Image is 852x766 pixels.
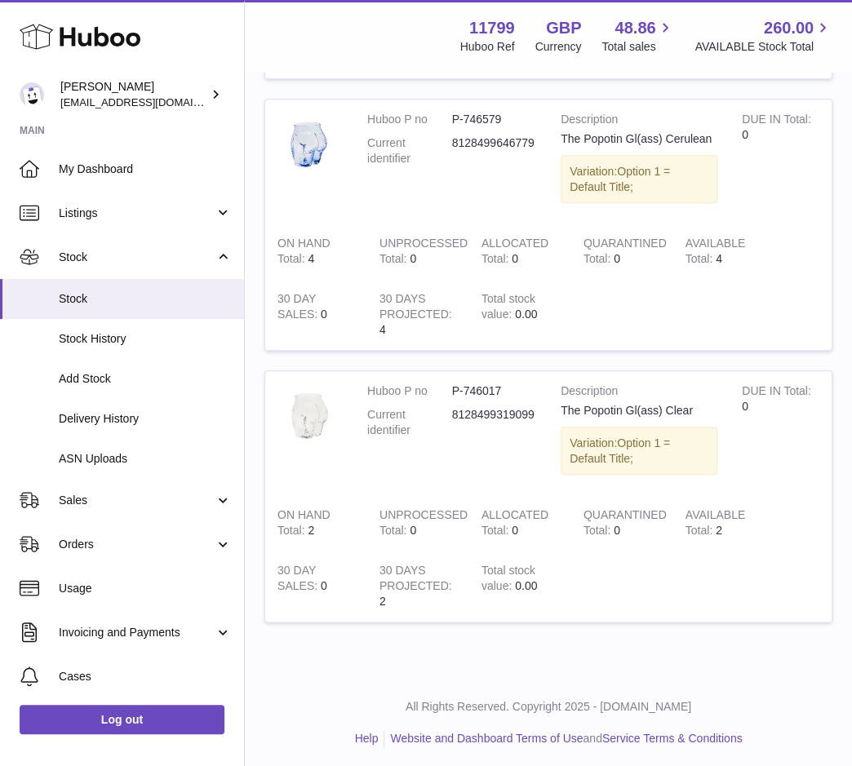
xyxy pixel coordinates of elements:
[60,79,207,110] div: [PERSON_NAME]
[673,224,775,279] td: 4
[469,495,571,551] td: 0
[614,252,620,265] span: 0
[390,732,583,745] a: Website and Dashboard Terms of Use
[379,508,468,541] strong: UNPROCESSED Total
[367,383,452,399] dt: Huboo P no
[561,112,717,131] strong: Description
[265,495,367,551] td: 2
[59,669,232,684] span: Cases
[277,292,321,325] strong: 30 DAY SALES
[742,384,811,401] strong: DUE IN Total
[265,279,367,350] td: 0
[561,131,717,147] div: The Popotin Gl(ass) Cerulean
[59,250,215,265] span: Stock
[59,206,215,221] span: Listings
[265,224,367,279] td: 4
[59,537,215,552] span: Orders
[481,237,548,269] strong: ALLOCATED Total
[694,39,832,55] span: AVAILABLE Stock Total
[277,112,343,177] img: product image
[561,427,717,476] div: Variation:
[20,705,224,734] a: Log out
[615,17,655,39] span: 48.86
[601,39,674,55] span: Total sales
[730,100,832,224] td: 0
[686,237,745,269] strong: AVAILABLE Total
[59,162,232,177] span: My Dashboard
[452,383,537,399] dd: P-746017
[452,407,537,438] dd: 8128499319099
[59,581,232,596] span: Usage
[277,237,331,269] strong: ON HAND Total
[355,732,379,745] a: Help
[686,508,745,541] strong: AVAILABLE Total
[20,82,44,107] img: dionas@maisonflaneur.com
[59,625,215,640] span: Invoicing and Payments
[265,551,367,622] td: 0
[277,564,321,596] strong: 30 DAY SALES
[673,495,775,551] td: 2
[59,493,215,508] span: Sales
[601,17,674,55] a: 48.86 Total sales
[277,383,343,449] img: product image
[367,112,452,127] dt: Huboo P no
[481,292,535,325] strong: Total stock value
[367,551,469,622] td: 2
[379,292,452,325] strong: 30 DAYS PROJECTED
[515,579,537,592] span: 0.00
[367,224,469,279] td: 0
[515,308,537,321] span: 0.00
[59,331,232,347] span: Stock History
[481,508,548,541] strong: ALLOCATED Total
[367,407,452,438] dt: Current identifier
[561,403,717,418] div: The Popotin Gl(ass) Clear
[584,508,667,541] strong: QUARANTINED Total
[570,436,670,465] span: Option 1 = Default Title;
[460,39,515,55] div: Huboo Ref
[59,291,232,307] span: Stock
[452,112,537,127] dd: P-746579
[367,135,452,166] dt: Current identifier
[59,371,232,387] span: Add Stock
[59,411,232,427] span: Delivery History
[379,564,452,596] strong: 30 DAYS PROJECTED
[561,155,717,204] div: Variation:
[764,17,814,39] span: 260.00
[384,731,742,746] li: and
[742,113,811,130] strong: DUE IN Total
[602,732,743,745] a: Service Terms & Conditions
[379,237,468,269] strong: UNPROCESSED Total
[694,17,832,55] a: 260.00 AVAILABLE Stock Total
[546,17,581,39] strong: GBP
[60,95,240,108] span: [EMAIL_ADDRESS][DOMAIN_NAME]
[614,524,620,537] span: 0
[367,495,469,551] td: 0
[452,135,537,166] dd: 8128499646779
[481,564,535,596] strong: Total stock value
[730,371,832,496] td: 0
[277,508,331,541] strong: ON HAND Total
[570,165,670,193] span: Option 1 = Default Title;
[59,451,232,467] span: ASN Uploads
[561,383,717,403] strong: Description
[469,224,571,279] td: 0
[469,17,515,39] strong: 11799
[535,39,582,55] div: Currency
[258,699,839,715] p: All Rights Reserved. Copyright 2025 - [DOMAIN_NAME]
[584,237,667,269] strong: QUARANTINED Total
[367,279,469,350] td: 4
